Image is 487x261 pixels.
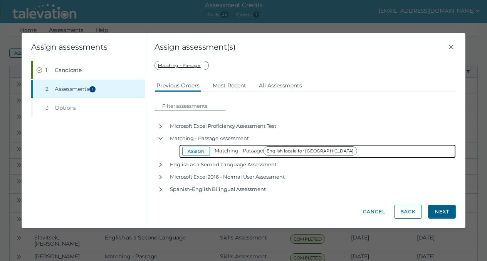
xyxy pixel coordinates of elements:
[89,86,96,92] span: 1
[360,205,388,219] button: Cancel
[55,85,98,93] span: Assessments
[154,61,209,70] span: Matching - Passage
[215,147,359,154] span: Matching - Passage
[33,61,145,79] button: Completed
[159,101,225,110] input: Filter assessments
[31,42,107,52] clr-wizard-title: Assign assessments
[211,78,248,92] button: Most Recent
[167,132,456,144] div: Matching - Passage Assessment
[33,80,145,98] button: 2Assessments1
[36,67,42,73] cds-icon: Completed
[167,158,456,171] div: English as a Second Language Assessment
[447,42,456,52] button: Close
[45,66,52,74] div: 1
[263,146,357,156] span: English locale for [GEOGRAPHIC_DATA]
[31,61,145,117] nav: Wizard steps
[257,78,304,92] button: All Assessments
[55,66,82,74] span: Candidate
[428,205,456,219] button: Next
[154,78,202,92] button: Previous Orders
[182,147,210,156] button: Assign
[167,120,456,132] div: Microsoft Excel Proficiency Assessment Test
[394,205,422,219] button: Back
[167,183,456,195] div: Spanish-English Bilingual Assessment
[154,42,447,52] span: Assign assessment(s)
[167,171,456,183] div: Microsoft Excel 2016 - Normal User Assessment
[45,85,52,93] div: 2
